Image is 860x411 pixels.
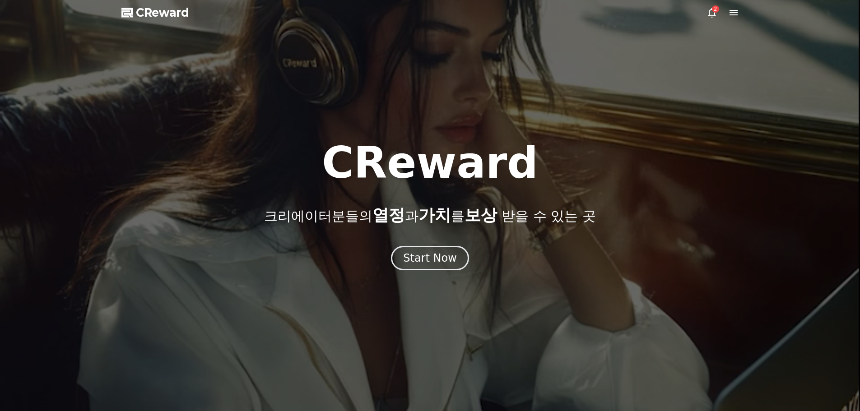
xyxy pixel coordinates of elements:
button: Start Now [391,246,469,270]
span: CReward [136,5,189,20]
h1: CReward [322,141,538,185]
span: 가치 [418,206,451,224]
p: 크리에이터분들의 과 를 받을 수 있는 곳 [264,206,595,224]
a: CReward [121,5,189,20]
a: 2 [707,7,717,18]
div: Start Now [403,251,457,265]
span: 보상 [465,206,497,224]
a: Start Now [391,255,469,263]
div: 2 [712,5,719,13]
span: 열정 [372,206,405,224]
